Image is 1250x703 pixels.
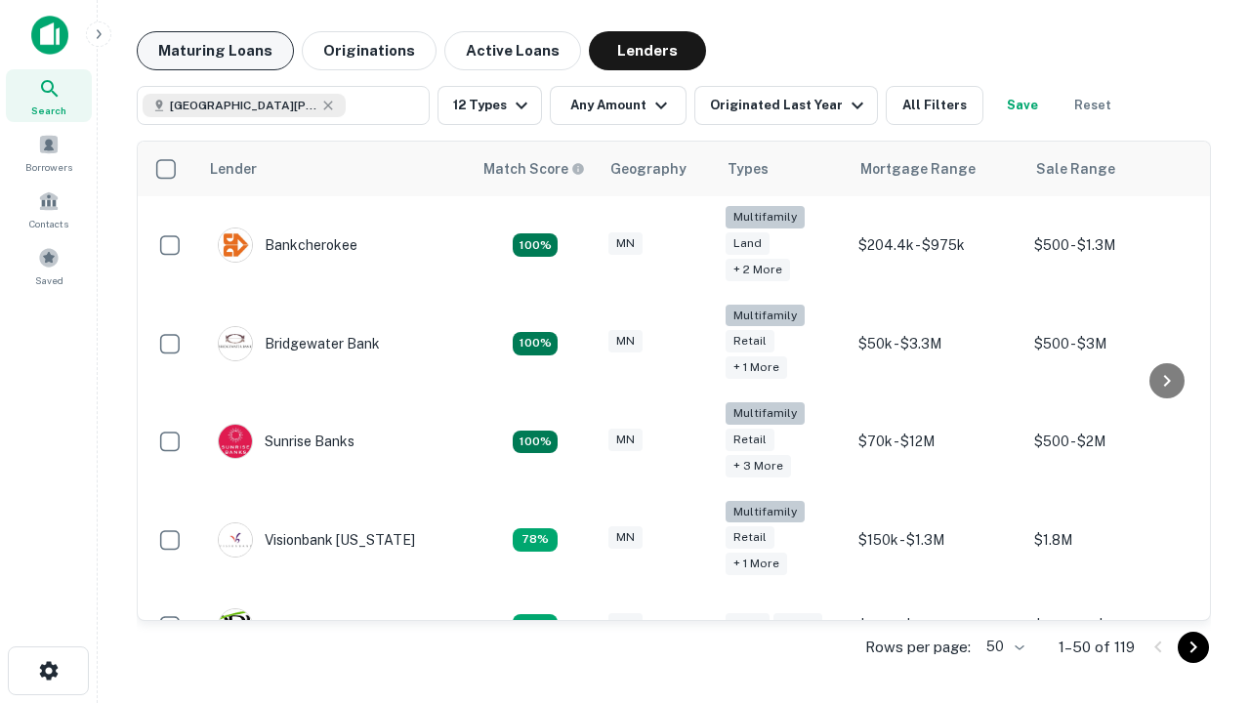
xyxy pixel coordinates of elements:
div: + 1 more [726,553,787,575]
div: Mortgage Range [860,157,976,181]
div: MN [608,429,643,451]
td: $50k - $3.3M [849,295,1024,393]
a: Borrowers [6,126,92,179]
div: Matching Properties: 30, hasApolloMatch: undefined [513,431,558,454]
td: $500 - $2M [1024,393,1200,491]
td: $500 - $3M [1024,295,1200,393]
div: Retail [773,613,822,636]
div: + 2 more [726,259,790,281]
span: Saved [35,272,63,288]
span: Contacts [29,216,68,231]
div: Bridgewater Bank [218,326,380,361]
a: Search [6,69,92,122]
span: Borrowers [25,159,72,175]
div: Land [726,613,770,636]
div: Bankcherokee [218,227,357,263]
th: Sale Range [1024,142,1200,196]
td: $204.4k - $975k [849,196,1024,295]
div: Lender [210,157,257,181]
div: Originated Last Year [710,94,869,117]
div: Geography [610,157,687,181]
div: Land [726,232,770,255]
a: Saved [6,239,92,292]
button: All Filters [886,86,983,125]
div: MN [608,613,643,636]
div: MN [608,330,643,352]
button: Active Loans [444,31,581,70]
p: Rows per page: [865,636,971,659]
th: Types [716,142,849,196]
div: Sunrise Banks [218,424,354,459]
img: picture [219,523,252,557]
h6: Match Score [483,158,581,180]
span: Search [31,103,66,118]
iframe: Chat Widget [1152,484,1250,578]
div: 50 [979,633,1027,661]
div: Multifamily [726,501,805,523]
div: Matching Properties: 10, hasApolloMatch: undefined [513,614,558,638]
div: Multifamily [726,206,805,228]
a: Contacts [6,183,92,235]
td: $394.7k - $3.6M [1024,589,1200,663]
div: Types [728,157,769,181]
div: Retail [726,526,774,549]
div: Capitalize uses an advanced AI algorithm to match your search with the best lender. The match sco... [483,158,585,180]
div: Retail [726,429,774,451]
th: Mortgage Range [849,142,1024,196]
td: $70k - $12M [849,393,1024,491]
button: Lenders [589,31,706,70]
div: + 1 more [726,356,787,379]
div: MN [608,526,643,549]
th: Capitalize uses an advanced AI algorithm to match your search with the best lender. The match sco... [472,142,599,196]
button: Any Amount [550,86,687,125]
button: Save your search to get updates of matches that match your search criteria. [991,86,1054,125]
button: Go to next page [1178,632,1209,663]
th: Lender [198,142,472,196]
button: Maturing Loans [137,31,294,70]
img: capitalize-icon.png [31,16,68,55]
div: Multifamily [726,402,805,425]
div: + 3 more [726,455,791,477]
div: Sale Range [1036,157,1115,181]
button: Originations [302,31,437,70]
div: Matching Properties: 19, hasApolloMatch: undefined [513,233,558,257]
img: picture [219,228,252,262]
div: Matching Properties: 13, hasApolloMatch: undefined [513,528,558,552]
button: 12 Types [437,86,542,125]
div: Multifamily [726,305,805,327]
p: 1–50 of 119 [1059,636,1135,659]
button: Reset [1062,86,1124,125]
td: $3.1M - $16.1M [849,589,1024,663]
div: Matching Properties: 22, hasApolloMatch: undefined [513,332,558,355]
td: $500 - $1.3M [1024,196,1200,295]
img: picture [219,425,252,458]
img: picture [219,609,252,642]
td: $1.8M [1024,491,1200,590]
span: [GEOGRAPHIC_DATA][PERSON_NAME], [GEOGRAPHIC_DATA], [GEOGRAPHIC_DATA] [170,97,316,114]
div: MN [608,232,643,255]
button: Originated Last Year [694,86,878,125]
div: Retail [726,330,774,352]
div: [GEOGRAPHIC_DATA] [218,608,409,643]
td: $150k - $1.3M [849,491,1024,590]
th: Geography [599,142,716,196]
div: Visionbank [US_STATE] [218,522,415,558]
img: picture [219,327,252,360]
